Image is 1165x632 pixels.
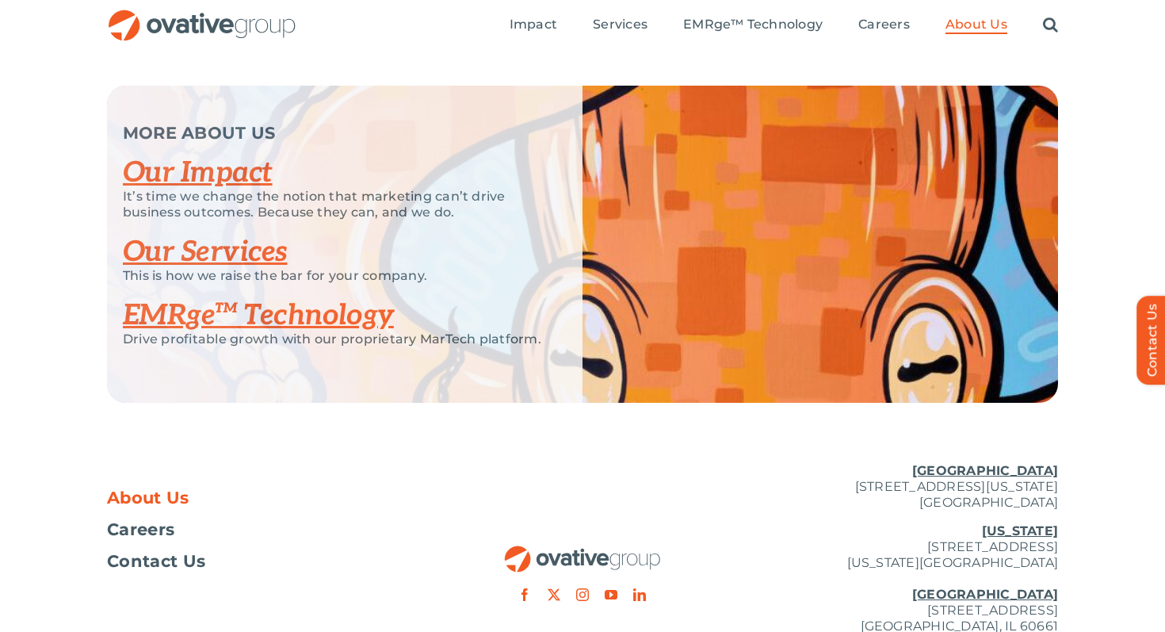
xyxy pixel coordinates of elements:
u: [GEOGRAPHIC_DATA] [912,587,1058,602]
p: MORE ABOUT US [123,125,543,141]
span: EMRge™ Technology [683,17,823,33]
a: OG_Full_horizontal_RGB [107,8,297,23]
span: Careers [107,522,174,538]
a: youtube [605,588,617,601]
a: linkedin [633,588,646,601]
a: Our Services [123,235,288,270]
a: About Us [945,17,1007,34]
a: Contact Us [107,553,424,569]
u: [US_STATE] [982,523,1058,538]
p: [STREET_ADDRESS][US_STATE] [GEOGRAPHIC_DATA] [741,463,1058,511]
a: About Us [107,490,424,506]
a: EMRge™ Technology [123,298,394,333]
a: Impact [510,17,557,34]
span: Services [593,17,647,33]
p: It’s time we change the notion that marketing can’t drive business outcomes. Because they can, an... [123,189,543,220]
a: Careers [858,17,910,34]
a: Search [1043,17,1058,34]
span: Impact [510,17,557,33]
u: [GEOGRAPHIC_DATA] [912,463,1058,478]
span: Careers [858,17,910,33]
a: Our Impact [123,155,273,190]
nav: Footer Menu [107,490,424,569]
a: Careers [107,522,424,538]
p: This is how we raise the bar for your company. [123,268,543,284]
a: OG_Full_horizontal_RGB [503,544,662,559]
p: Drive profitable growth with our proprietary MarTech platform. [123,331,543,347]
a: Services [593,17,647,34]
a: facebook [518,588,531,601]
span: Contact Us [107,553,205,569]
span: About Us [945,17,1007,33]
a: instagram [576,588,589,601]
span: About Us [107,490,189,506]
a: EMRge™ Technology [683,17,823,34]
a: twitter [548,588,560,601]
